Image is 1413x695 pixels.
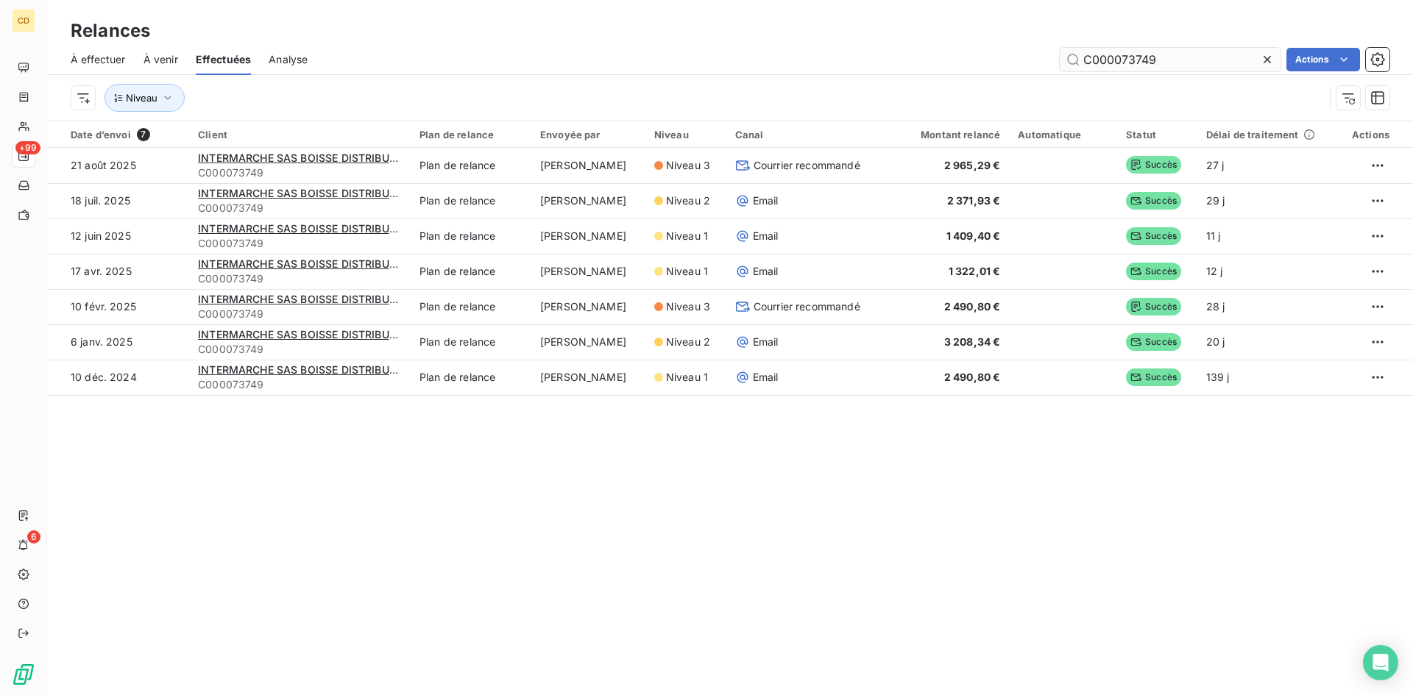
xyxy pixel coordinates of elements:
span: C000073749 [198,342,402,357]
span: Niveau 3 [666,299,710,314]
span: INTERMARCHE SAS BOISSE DISTRIBUTION [198,222,415,235]
td: Plan de relance [411,183,531,218]
div: Montant relancé [892,129,1001,140]
td: 11 j [1197,218,1336,254]
span: 7 [137,128,150,141]
span: 2 490,80 € [944,371,1001,383]
span: INTERMARCHE SAS BOISSE DISTRIBUTION [198,293,415,305]
span: 2 490,80 € [944,300,1001,313]
span: INTERMARCHE SAS BOISSE DISTRIBUTION [198,152,415,164]
span: Email [753,264,779,279]
span: C000073749 [198,236,402,251]
span: Courrier recommandé [754,299,860,314]
span: À venir [144,52,178,67]
td: [PERSON_NAME] [531,218,645,254]
div: Envoyée par [540,129,637,140]
div: Statut [1126,129,1189,140]
span: 2 965,29 € [944,159,1001,171]
span: 3 208,34 € [944,335,1001,348]
div: Actions [1345,129,1389,140]
span: Succès [1126,227,1181,245]
span: Succès [1126,156,1181,174]
span: C000073749 [198,165,402,180]
button: Actions [1286,48,1360,71]
td: Plan de relance [411,218,531,254]
td: 27 j [1197,148,1336,183]
span: Succès [1126,263,1181,280]
div: CD [12,9,35,32]
span: 1 409,40 € [946,229,1001,242]
button: Niveau [105,84,185,112]
span: INTERMARCHE SAS BOISSE DISTRIBUTION [198,187,415,199]
span: Succès [1126,333,1181,351]
span: 2 371,93 € [947,194,1001,207]
td: [PERSON_NAME] [531,254,645,289]
div: Automatique [1018,129,1108,140]
td: Plan de relance [411,148,531,183]
span: Email [753,370,779,385]
td: 20 j [1197,324,1336,360]
span: C000073749 [198,201,402,215]
td: [PERSON_NAME] [531,289,645,324]
span: Email [753,229,779,243]
td: Plan de relance [411,289,531,324]
span: Analyse [269,52,308,67]
input: Rechercher [1060,48,1281,71]
span: À effectuer [71,52,126,67]
td: [PERSON_NAME] [531,183,645,218]
span: C000073749 [198,271,402,286]
td: Plan de relance [411,324,531,360]
span: INTERMARCHE SAS BOISSE DISTRIBUTION [198,363,415,376]
td: 28 j [1197,289,1336,324]
span: Succès [1126,298,1181,316]
span: Niveau 1 [666,370,708,385]
span: INTERMARCHE SAS BOISSE DISTRIBUTION [198,257,415,270]
td: Plan de relance [411,360,531,395]
td: 6 janv. 2025 [47,324,189,360]
span: Délai de traitement [1206,129,1299,140]
span: Client [198,129,227,140]
div: Open Intercom Messenger [1363,645,1398,680]
span: Niveau 3 [666,158,710,173]
img: Logo LeanPay [12,663,35,686]
span: Courrier recommandé [754,158,860,173]
td: 12 j [1197,254,1336,289]
span: C000073749 [198,307,402,321]
span: C000073749 [198,377,402,392]
span: Succès [1126,192,1181,210]
td: 17 avr. 2025 [47,254,189,289]
td: 18 juil. 2025 [47,183,189,218]
td: 29 j [1197,183,1336,218]
td: Plan de relance [411,254,531,289]
td: 12 juin 2025 [47,218,189,254]
div: Plan de relance [419,129,523,140]
span: Niveau [126,92,157,104]
div: Niveau [654,129,718,140]
td: [PERSON_NAME] [531,148,645,183]
span: +99 [15,141,40,154]
h3: Relances [71,18,150,44]
td: 21 août 2025 [47,148,189,183]
span: 1 322,01 € [949,265,1001,277]
td: 139 j [1197,360,1336,395]
div: Date d’envoi [71,128,180,141]
td: 10 févr. 2025 [47,289,189,324]
span: Niveau 1 [666,229,708,243]
td: [PERSON_NAME] [531,324,645,360]
span: Niveau 2 [666,193,710,208]
td: 10 déc. 2024 [47,360,189,395]
td: [PERSON_NAME] [531,360,645,395]
span: 6 [27,530,40,543]
span: Niveau 1 [666,264,708,279]
span: INTERMARCHE SAS BOISSE DISTRIBUTION [198,328,415,341]
span: Niveau 2 [666,335,710,349]
div: Canal [735,129,874,140]
span: Email [753,193,779,208]
span: Email [753,335,779,349]
span: Succès [1126,368,1181,386]
span: Effectuées [196,52,252,67]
